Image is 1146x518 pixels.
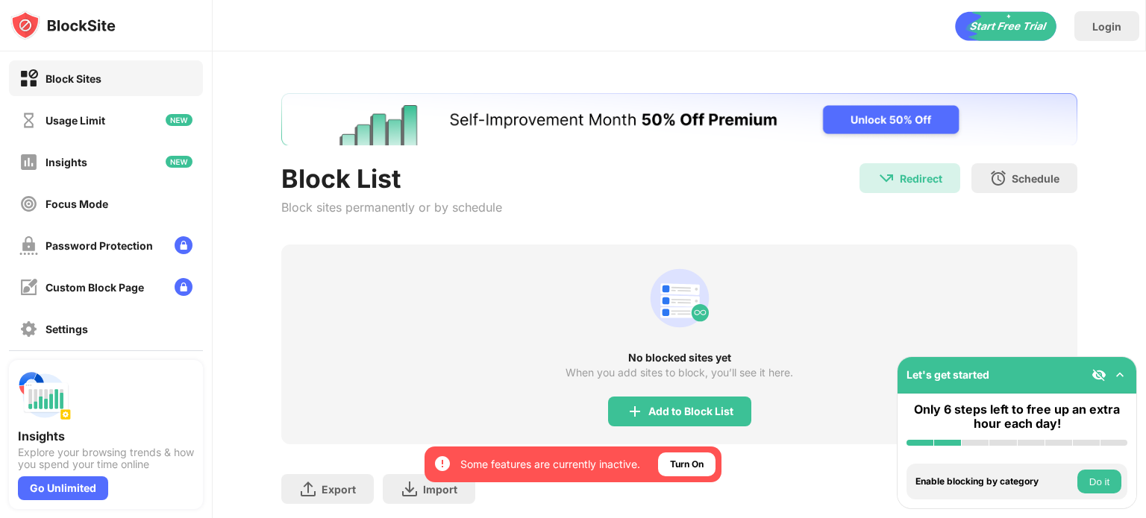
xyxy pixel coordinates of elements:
[19,153,38,171] img: insights-off.svg
[644,262,716,334] div: animation
[907,368,989,381] div: Let's get started
[18,446,194,470] div: Explore your browsing trends & how you spend your time online
[900,172,942,185] div: Redirect
[1092,367,1106,382] img: eye-not-visible.svg
[1012,172,1059,185] div: Schedule
[460,457,640,472] div: Some features are currently inactive.
[19,195,38,213] img: focus-off.svg
[1077,470,1121,493] button: Do it
[18,429,194,443] div: Insights
[46,239,153,252] div: Password Protection
[46,114,105,127] div: Usage Limit
[1092,20,1121,33] div: Login
[19,278,38,297] img: customize-block-page-off.svg
[670,457,704,472] div: Turn On
[648,405,733,417] div: Add to Block List
[10,10,116,40] img: logo-blocksite.svg
[46,156,87,168] div: Insights
[175,236,192,254] img: lock-menu.svg
[46,198,108,210] div: Focus Mode
[175,278,192,296] img: lock-menu.svg
[46,281,144,294] div: Custom Block Page
[19,111,38,130] img: time-usage-off.svg
[281,200,502,215] div: Block sites permanently or by schedule
[915,476,1074,487] div: Enable blocking by category
[166,114,192,126] img: new-icon.svg
[907,402,1127,431] div: Only 6 steps left to free up an extra hour each day!
[322,483,356,496] div: Export
[166,156,192,168] img: new-icon.svg
[19,320,38,338] img: settings-off.svg
[433,455,451,473] img: error-circle-white.svg
[18,369,72,423] img: push-insights.svg
[281,352,1077,364] div: No blocked sites yet
[19,69,38,88] img: block-on.svg
[955,11,1056,41] div: animation
[46,323,88,335] div: Settings
[423,483,457,496] div: Import
[281,93,1077,145] iframe: Banner
[18,476,108,500] div: Go Unlimited
[46,72,101,85] div: Block Sites
[566,367,793,379] div: When you add sites to block, you’ll see it here.
[19,236,38,255] img: password-protection-off.svg
[1112,367,1127,382] img: omni-setup-toggle.svg
[281,163,502,194] div: Block List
